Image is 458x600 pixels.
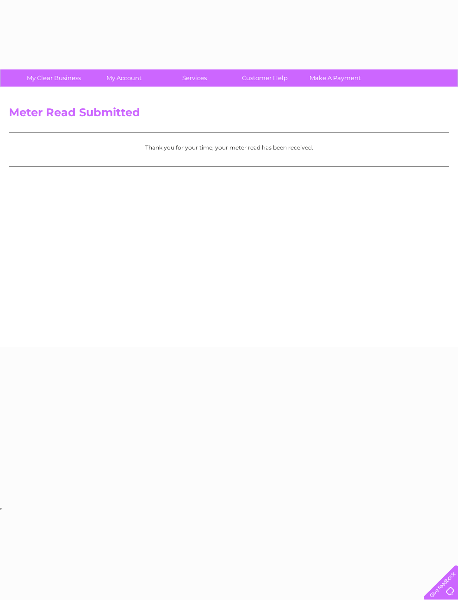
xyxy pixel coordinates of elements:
p: Thank you for your time, your meter read has been received. [14,143,444,152]
h2: Meter Read Submitted [9,106,449,124]
a: My Clear Business [16,69,92,87]
a: Services [156,69,233,87]
a: My Account [86,69,162,87]
a: Make A Payment [297,69,373,87]
a: Customer Help [227,69,303,87]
